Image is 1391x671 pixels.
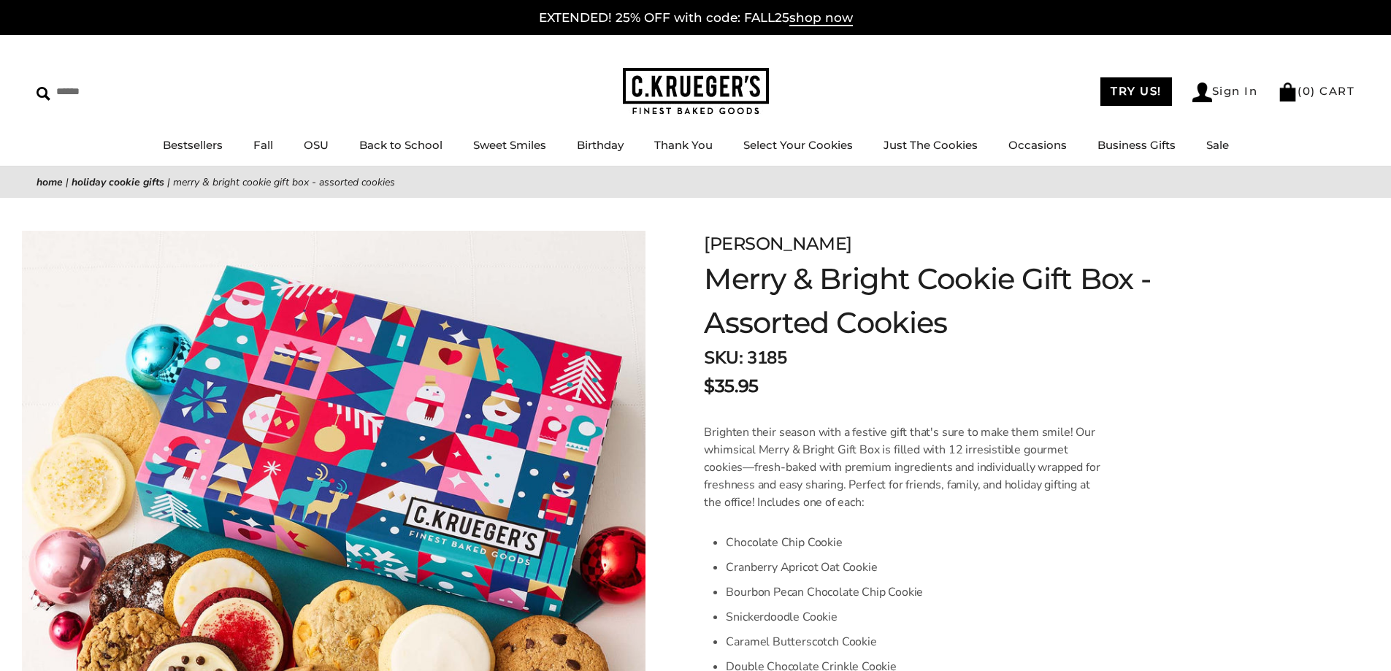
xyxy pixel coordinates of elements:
[66,175,69,189] span: |
[1100,77,1172,106] a: TRY US!
[37,174,1354,191] nav: breadcrumbs
[1097,138,1176,152] a: Business Gifts
[539,10,853,26] a: EXTENDED! 25% OFF with code: FALL25shop now
[704,346,743,369] strong: SKU:
[1278,84,1354,98] a: (0) CART
[163,138,223,152] a: Bestsellers
[726,605,1103,629] li: Snickerdoodle Cookie
[726,555,1103,580] li: Cranberry Apricot Oat Cookie
[173,175,395,189] span: Merry & Bright Cookie Gift Box - Assorted Cookies
[1192,83,1212,102] img: Account
[726,530,1103,555] li: Chocolate Chip Cookie
[37,87,50,101] img: Search
[577,138,624,152] a: Birthday
[654,138,713,152] a: Thank You
[253,138,273,152] a: Fall
[1206,138,1229,152] a: Sale
[747,346,786,369] span: 3185
[359,138,442,152] a: Back to School
[72,175,164,189] a: Holiday Cookie Gifts
[304,138,329,152] a: OSU
[1008,138,1067,152] a: Occasions
[704,423,1103,511] p: Brighten their season with a festive gift that's sure to make them smile! Our whimsical Merry & B...
[1192,83,1258,102] a: Sign In
[704,257,1170,345] h1: Merry & Bright Cookie Gift Box - Assorted Cookies
[1303,84,1311,98] span: 0
[473,138,546,152] a: Sweet Smiles
[726,629,1103,654] li: Caramel Butterscotch Cookie
[1278,83,1298,101] img: Bag
[167,175,170,189] span: |
[884,138,978,152] a: Just The Cookies
[623,68,769,115] img: C.KRUEGER'S
[704,373,758,399] span: $35.95
[37,175,63,189] a: Home
[743,138,853,152] a: Select Your Cookies
[704,231,1170,257] div: [PERSON_NAME]
[37,80,210,103] input: Search
[726,580,1103,605] li: Bourbon Pecan Chocolate Chip Cookie
[789,10,853,26] span: shop now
